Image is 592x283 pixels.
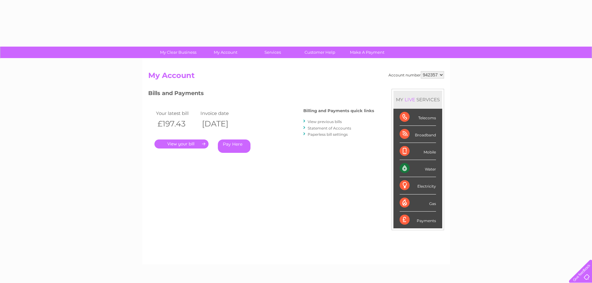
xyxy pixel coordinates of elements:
a: Services [247,47,298,58]
div: MY SERVICES [393,91,442,108]
div: Broadband [400,126,436,143]
h3: Bills and Payments [148,89,374,100]
td: Invoice date [199,109,244,117]
a: . [154,139,209,148]
td: Your latest bill [154,109,199,117]
h2: My Account [148,71,444,83]
div: Payments [400,212,436,228]
a: My Clear Business [153,47,204,58]
a: Paperless bill settings [308,132,348,137]
a: View previous bills [308,119,342,124]
h4: Billing and Payments quick links [303,108,374,113]
div: Mobile [400,143,436,160]
a: Statement of Accounts [308,126,351,130]
a: Customer Help [294,47,346,58]
a: My Account [200,47,251,58]
div: Electricity [400,177,436,194]
div: Telecoms [400,109,436,126]
div: Account number [388,71,444,79]
div: Water [400,160,436,177]
th: [DATE] [199,117,244,130]
div: Gas [400,194,436,212]
a: Pay Here [218,139,250,153]
th: £197.43 [154,117,199,130]
a: Make A Payment [342,47,393,58]
div: LIVE [403,97,416,103]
